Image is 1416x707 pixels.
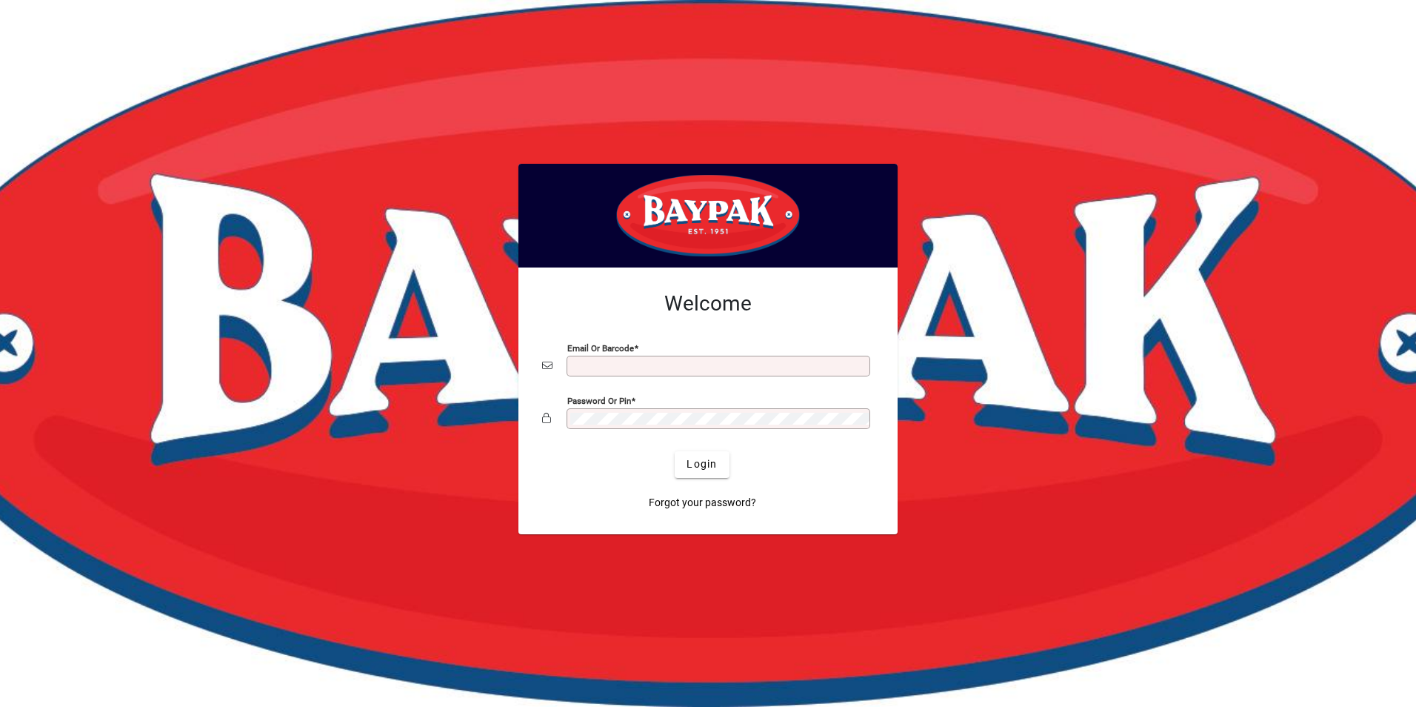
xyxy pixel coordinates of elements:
span: Forgot your password? [649,495,756,511]
a: Forgot your password? [643,490,762,517]
span: Login [687,457,717,472]
h2: Welcome [542,291,874,316]
button: Login [675,451,729,478]
mat-label: Password or Pin [567,395,631,405]
mat-label: Email or Barcode [567,342,634,353]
